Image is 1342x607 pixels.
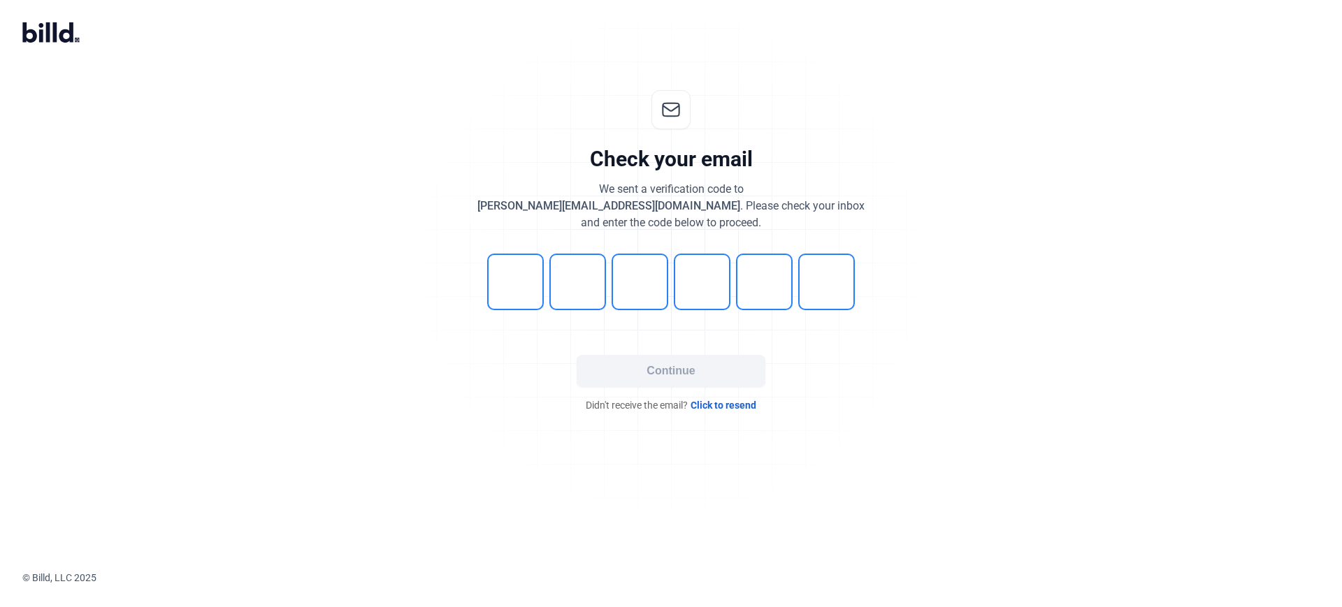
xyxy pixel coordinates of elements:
[577,355,765,387] button: Continue
[477,181,865,231] div: We sent a verification code to . Please check your inbox and enter the code below to proceed.
[691,398,756,412] span: Click to resend
[590,146,753,173] div: Check your email
[477,199,740,212] span: [PERSON_NAME][EMAIL_ADDRESS][DOMAIN_NAME]
[461,398,881,412] div: Didn't receive the email?
[22,571,1342,585] div: © Billd, LLC 2025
